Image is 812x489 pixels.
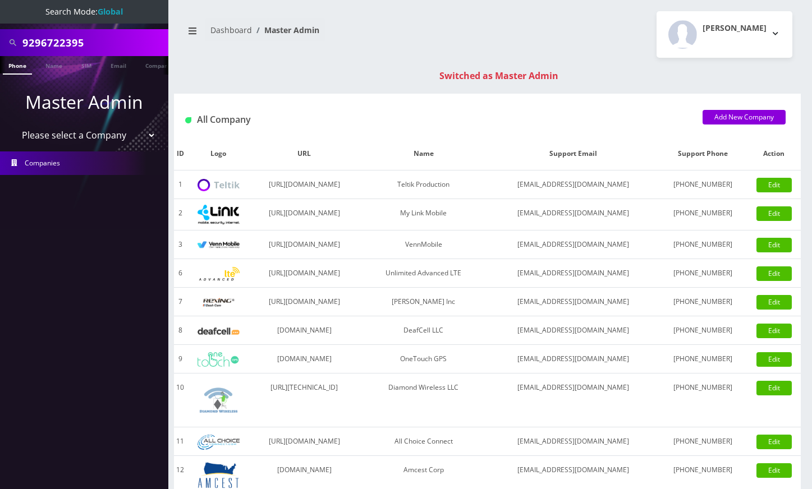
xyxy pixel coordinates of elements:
[358,259,489,288] td: Unlimited Advanced LTE
[358,199,489,230] td: My Link Mobile
[756,178,792,192] a: Edit
[105,56,132,73] a: Email
[489,170,658,199] td: [EMAIL_ADDRESS][DOMAIN_NAME]
[250,427,358,456] td: [URL][DOMAIN_NAME]
[174,316,186,345] td: 8
[182,19,479,50] nav: breadcrumb
[250,170,358,199] td: [URL][DOMAIN_NAME]
[198,379,240,421] img: Diamond Wireless LLC
[756,381,792,395] a: Edit
[489,137,658,170] th: Support Email
[174,345,186,373] td: 9
[250,199,358,230] td: [URL][DOMAIN_NAME]
[198,267,240,281] img: Unlimited Advanced LTE
[250,230,358,259] td: [URL][DOMAIN_NAME]
[756,295,792,310] a: Edit
[198,179,240,192] img: Teltik Production
[657,11,792,58] button: [PERSON_NAME]
[756,463,792,478] a: Edit
[198,205,240,224] img: My Link Mobile
[489,316,658,345] td: [EMAIL_ADDRESS][DOMAIN_NAME]
[489,345,658,373] td: [EMAIL_ADDRESS][DOMAIN_NAME]
[358,137,489,170] th: Name
[174,259,186,288] td: 6
[198,435,240,450] img: All Choice Connect
[174,137,186,170] th: ID
[185,69,812,82] div: Switched as Master Admin
[250,137,358,170] th: URL
[658,170,747,199] td: [PHONE_NUMBER]
[358,288,489,316] td: [PERSON_NAME] Inc
[198,241,240,249] img: VennMobile
[250,373,358,427] td: [URL][TECHNICAL_ID]
[22,32,166,53] input: Search All Companies
[358,316,489,345] td: DeafCell LLC
[174,373,186,427] td: 10
[703,110,786,124] a: Add New Company
[703,24,767,33] h2: [PERSON_NAME]
[358,373,489,427] td: Diamond Wireless LLC
[658,259,747,288] td: [PHONE_NUMBER]
[658,288,747,316] td: [PHONE_NUMBER]
[98,6,123,17] strong: Global
[210,25,252,35] a: Dashboard
[185,117,191,123] img: All Company
[174,230,186,259] td: 3
[658,373,747,427] td: [PHONE_NUMBER]
[658,230,747,259] td: [PHONE_NUMBER]
[747,137,801,170] th: Action
[45,6,123,17] span: Search Mode:
[489,199,658,230] td: [EMAIL_ADDRESS][DOMAIN_NAME]
[358,427,489,456] td: All Choice Connect
[756,435,792,449] a: Edit
[756,266,792,281] a: Edit
[756,352,792,367] a: Edit
[358,170,489,199] td: Teltik Production
[140,56,177,73] a: Company
[198,352,240,367] img: OneTouch GPS
[250,345,358,373] td: [DOMAIN_NAME]
[658,345,747,373] td: [PHONE_NUMBER]
[658,199,747,230] td: [PHONE_NUMBER]
[198,327,240,335] img: DeafCell LLC
[489,230,658,259] td: [EMAIL_ADDRESS][DOMAIN_NAME]
[489,288,658,316] td: [EMAIL_ADDRESS][DOMAIN_NAME]
[40,56,68,73] a: Name
[174,170,186,199] td: 1
[358,345,489,373] td: OneTouch GPS
[76,56,97,73] a: SIM
[658,427,747,456] td: [PHONE_NUMBER]
[174,288,186,316] td: 7
[3,56,32,75] a: Phone
[186,137,250,170] th: Logo
[250,316,358,345] td: [DOMAIN_NAME]
[358,230,489,259] td: VennMobile
[250,288,358,316] td: [URL][DOMAIN_NAME]
[25,158,60,168] span: Companies
[489,259,658,288] td: [EMAIL_ADDRESS][DOMAIN_NAME]
[756,206,792,221] a: Edit
[756,324,792,338] a: Edit
[756,238,792,252] a: Edit
[174,199,186,230] td: 2
[658,316,747,345] td: [PHONE_NUMBER]
[198,297,240,308] img: Rexing Inc
[185,114,686,125] h1: All Company
[489,373,658,427] td: [EMAIL_ADDRESS][DOMAIN_NAME]
[489,427,658,456] td: [EMAIL_ADDRESS][DOMAIN_NAME]
[252,24,319,36] li: Master Admin
[174,427,186,456] td: 11
[658,137,747,170] th: Support Phone
[250,259,358,288] td: [URL][DOMAIN_NAME]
